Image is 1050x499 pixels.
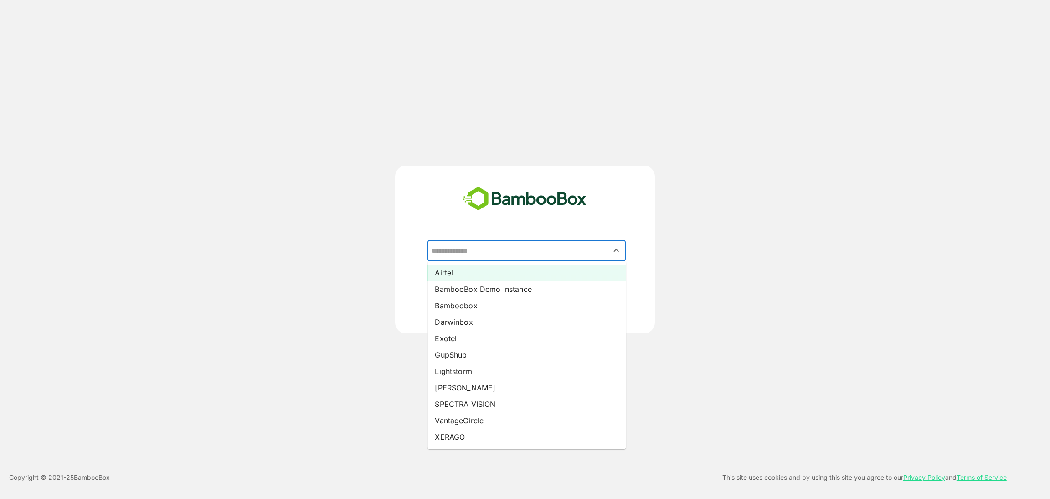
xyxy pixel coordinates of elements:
li: Bamboobox [427,297,626,314]
a: Terms of Service [957,473,1007,481]
li: [PERSON_NAME] [427,379,626,396]
li: Airtel [427,265,626,281]
li: Exotel [427,330,626,347]
a: Privacy Policy [903,473,945,481]
button: Close [610,244,623,257]
li: GupShup [427,347,626,363]
li: Lightstorm [427,363,626,379]
li: XERAGO [427,429,626,445]
li: SPECTRA VISION [427,396,626,412]
li: Darwinbox [427,314,626,330]
p: Copyright © 2021- 25 BambooBox [9,472,110,483]
li: BambooBox Demo Instance [427,281,626,297]
li: VantageCircle [427,412,626,429]
img: bamboobox [458,184,592,214]
p: This site uses cookies and by using this site you agree to our and [722,472,1007,483]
